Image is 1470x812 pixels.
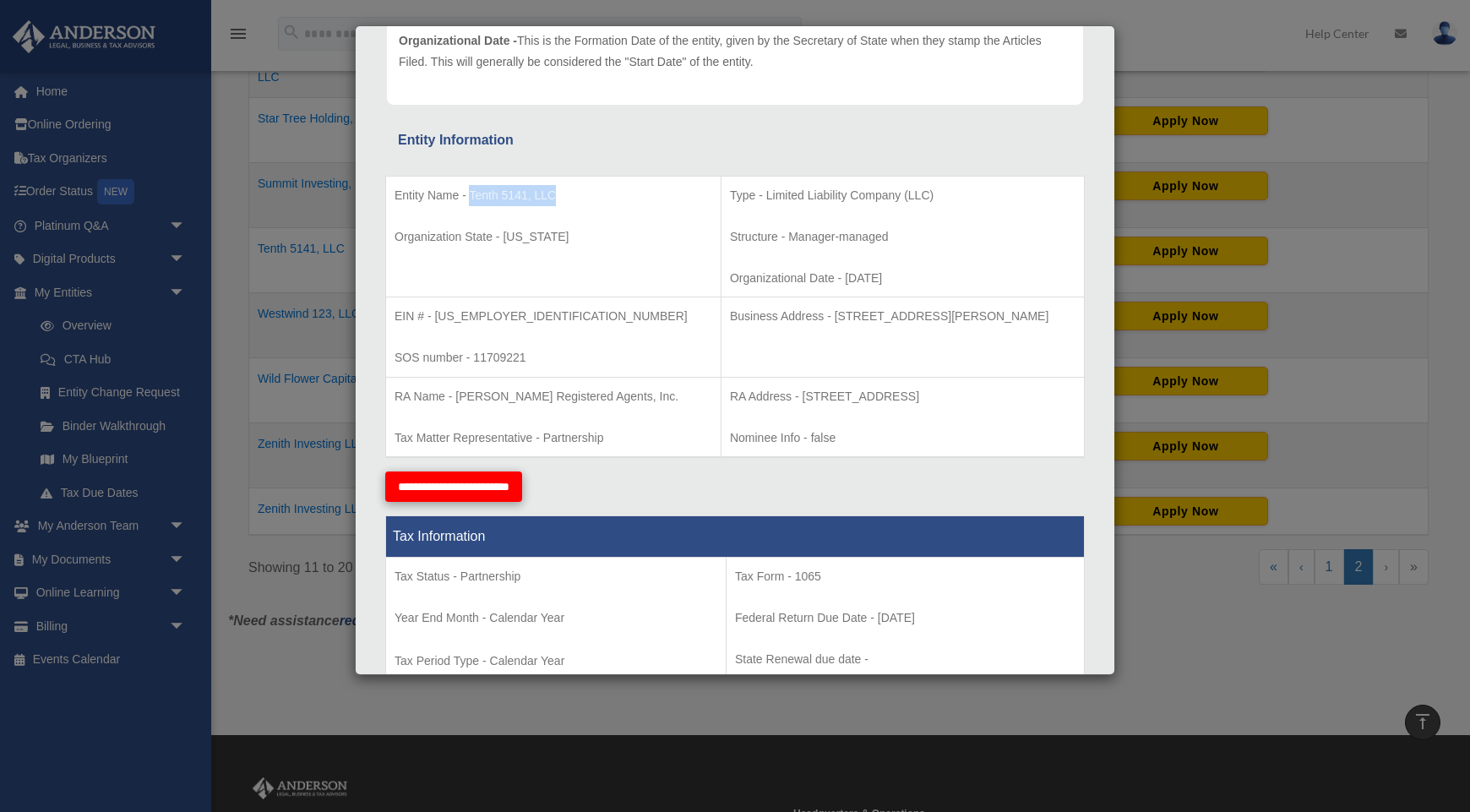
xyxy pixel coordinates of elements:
th: Tax Information [386,516,1085,558]
p: Tax Form - 1065 [735,566,1075,587]
p: Entity Name - Tenth 5141, LLC [395,185,712,206]
p: Organizational Date - [DATE] [730,268,1075,289]
p: EIN # - [US_EMPLOYER_IDENTIFICATION_NUMBER] [395,306,712,327]
p: Federal Return Due Date - [DATE] [735,608,1075,629]
p: This is the Formation Date of the entity, given by the Secretary of State when they stamp the Art... [399,30,1071,72]
div: Entity Information [398,128,1072,152]
p: RA Name - [PERSON_NAME] Registered Agents, Inc. [395,386,712,407]
p: Business Address - [STREET_ADDRESS][PERSON_NAME] [730,306,1075,327]
p: Tax Status - Partnership [395,566,717,587]
td: Tax Period Type - Calendar Year [386,558,727,683]
p: State Renewal due date - [735,649,1075,670]
p: Tax Matter Representative - Partnership [395,428,712,449]
p: Structure - Manager-managed [730,226,1075,248]
span: Organizational Date - [399,34,517,47]
p: SOS number - 11709221 [395,347,712,368]
p: Year End Month - Calendar Year [395,608,717,629]
p: Nominee Info - false [730,428,1075,449]
p: Organization State - [US_STATE] [395,226,712,248]
p: Type - Limited Liability Company (LLC) [730,185,1075,206]
p: RA Address - [STREET_ADDRESS] [730,386,1075,407]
